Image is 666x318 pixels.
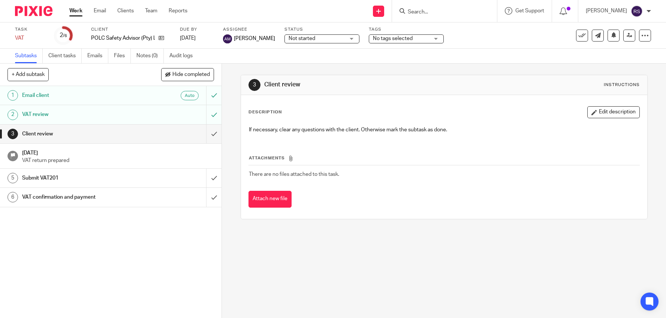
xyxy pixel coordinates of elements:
[63,34,67,38] small: /6
[223,27,275,33] label: Assignee
[161,68,214,81] button: Hide completed
[114,49,131,63] a: Files
[169,49,198,63] a: Audit logs
[249,126,639,134] p: If necessary, clear any questions with the client. Otherwise mark the subtask as done.
[94,7,106,15] a: Email
[180,27,214,33] label: Due by
[169,7,187,15] a: Reports
[407,9,474,16] input: Search
[15,49,43,63] a: Subtasks
[604,82,640,88] div: Instructions
[248,191,292,208] button: Attach new file
[264,81,460,89] h1: Client review
[22,147,214,157] h1: [DATE]
[248,109,282,115] p: Description
[249,156,285,160] span: Attachments
[249,172,339,177] span: There are no files attached to this task.
[69,7,82,15] a: Work
[284,27,359,33] label: Status
[7,110,18,120] div: 2
[7,192,18,202] div: 6
[15,6,52,16] img: Pixie
[515,8,544,13] span: Get Support
[181,91,199,100] div: Auto
[22,90,140,101] h1: Email client
[7,173,18,183] div: 5
[117,7,134,15] a: Clients
[586,7,627,15] p: [PERSON_NAME]
[7,90,18,101] div: 1
[91,27,171,33] label: Client
[172,72,210,78] span: Hide completed
[136,49,164,63] a: Notes (0)
[180,36,196,41] span: [DATE]
[587,106,640,118] button: Edit description
[369,27,444,33] label: Tags
[631,5,643,17] img: svg%3E
[22,128,140,140] h1: Client review
[87,49,108,63] a: Emails
[15,34,45,42] div: VAT
[22,157,214,164] p: VAT return prepared
[7,129,18,139] div: 3
[248,79,260,91] div: 3
[22,192,140,203] h1: VAT confirmation and payment
[234,35,275,42] span: [PERSON_NAME]
[48,49,82,63] a: Client tasks
[373,36,413,41] span: No tags selected
[22,109,140,120] h1: VAT review
[7,68,49,81] button: + Add subtask
[60,31,67,40] div: 2
[289,36,315,41] span: Not started
[22,172,140,184] h1: Submit VAT201
[223,34,232,43] img: svg%3E
[145,7,157,15] a: Team
[91,34,155,42] p: POLC Safety Advisor (Pty) Ltd
[15,27,45,33] label: Task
